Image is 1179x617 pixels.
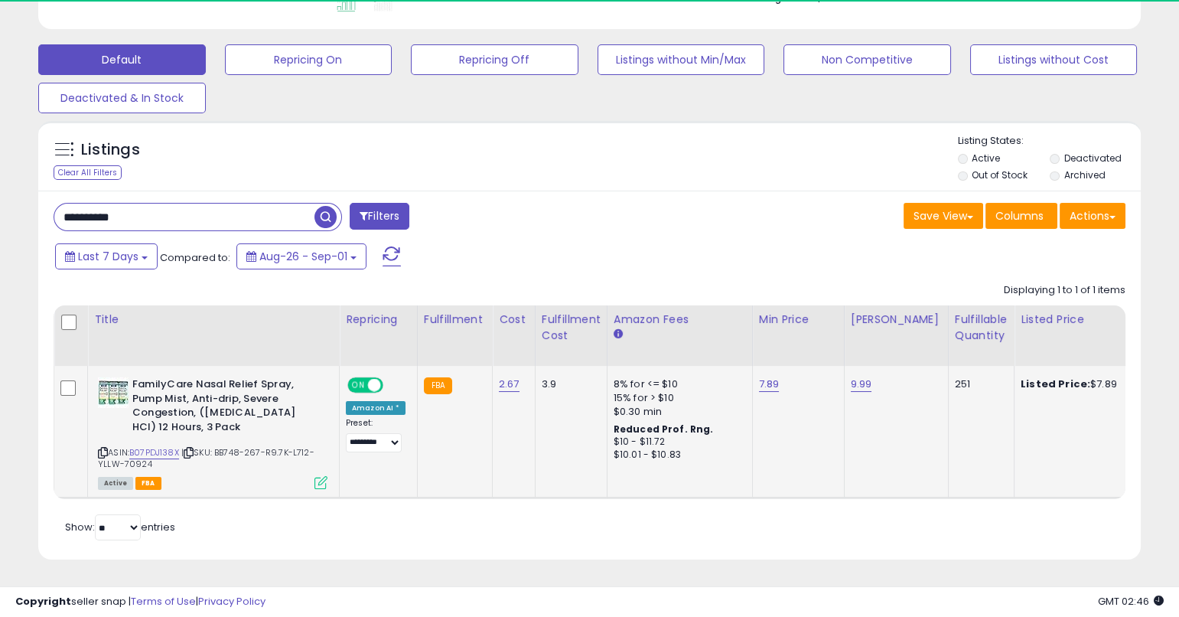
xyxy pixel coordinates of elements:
[198,594,265,609] a: Privacy Policy
[98,377,129,408] img: 51ZjUYn3qjL._SL40_.jpg
[614,328,623,341] small: Amazon Fees.
[985,203,1057,229] button: Columns
[1064,152,1122,165] label: Deactivated
[346,401,405,415] div: Amazon AI *
[542,377,595,391] div: 3.9
[259,249,347,264] span: Aug-26 - Sep-01
[759,312,838,328] div: Min Price
[350,203,409,230] button: Filters
[81,139,140,161] h5: Listings
[904,203,983,229] button: Save View
[614,391,741,405] div: 15% for > $10
[135,477,161,490] span: FBA
[225,44,392,75] button: Repricing On
[598,44,765,75] button: Listings without Min/Max
[160,250,230,265] span: Compared to:
[1004,283,1125,298] div: Displaying 1 to 1 of 1 items
[542,312,601,344] div: Fulfillment Cost
[851,312,942,328] div: [PERSON_NAME]
[98,446,314,469] span: | SKU: BB748-267-R9.7K-L712-YLLW-70924
[958,134,1141,149] p: Listing States:
[1098,594,1164,609] span: 2025-09-9 02:46 GMT
[972,168,1028,181] label: Out of Stock
[349,379,368,392] span: ON
[346,418,405,452] div: Preset:
[381,379,405,392] span: OFF
[1021,377,1148,391] div: $7.89
[78,249,138,264] span: Last 7 Days
[759,377,780,392] a: 7.89
[499,312,529,328] div: Cost
[65,520,175,534] span: Show: entries
[132,377,318,438] b: FamilyCare Nasal Relief Spray, Pump Mist, Anti-drip, Severe Congestion, ([MEDICAL_DATA] HCI) 12 H...
[614,312,746,328] div: Amazon Fees
[98,477,133,490] span: All listings currently available for purchase on Amazon
[424,377,452,394] small: FBA
[54,165,122,180] div: Clear All Filters
[38,44,206,75] button: Default
[972,152,1000,165] label: Active
[15,595,265,609] div: seller snap | |
[614,405,741,419] div: $0.30 min
[783,44,951,75] button: Non Competitive
[131,594,196,609] a: Terms of Use
[499,377,519,392] a: 2.67
[129,446,179,459] a: B07PDJ138X
[614,423,714,436] b: Reduced Prof. Rng.
[1064,168,1106,181] label: Archived
[851,377,872,392] a: 9.99
[98,377,327,488] div: ASIN:
[970,44,1138,75] button: Listings without Cost
[995,208,1044,224] span: Columns
[955,377,1002,391] div: 251
[346,312,411,328] div: Repricing
[15,594,71,609] strong: Copyright
[94,312,333,328] div: Title
[614,436,741,449] div: $10 - $11.72
[955,312,1008,344] div: Fulfillable Quantity
[1021,312,1153,328] div: Listed Price
[55,243,158,269] button: Last 7 Days
[236,243,366,269] button: Aug-26 - Sep-01
[38,83,206,113] button: Deactivated & In Stock
[614,449,741,462] div: $10.01 - $10.83
[424,312,486,328] div: Fulfillment
[1060,203,1125,229] button: Actions
[1021,377,1090,391] b: Listed Price:
[614,377,741,391] div: 8% for <= $10
[411,44,578,75] button: Repricing Off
